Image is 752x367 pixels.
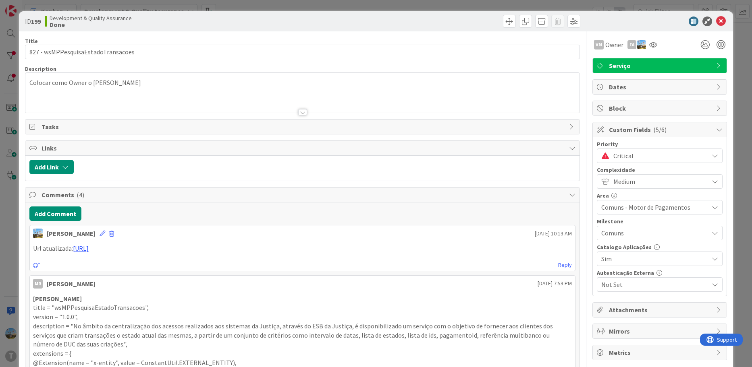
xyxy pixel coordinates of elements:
[609,326,712,336] span: Mirrors
[29,206,81,221] button: Add Comment
[25,16,41,26] span: ID
[601,202,704,213] span: Comuns - Motor de Pagamentos
[33,244,572,253] p: Url atualizada:
[33,349,71,357] span: extensions = {
[47,279,96,289] div: [PERSON_NAME]
[597,193,723,198] div: Area
[31,17,41,25] b: 199
[594,40,604,49] div: VM
[33,303,149,311] span: title = "wsMPPesquisaEstadoTransacoes",
[33,295,82,303] strong: [PERSON_NAME]
[609,103,712,113] span: Block
[558,260,572,270] a: Reply
[601,253,704,264] span: Sim
[33,313,78,321] span: version = "1.0.0",
[597,219,723,224] div: Milestone
[597,244,723,250] div: Catalogo Aplicações
[609,348,712,357] span: Metrics
[609,305,712,315] span: Attachments
[33,359,237,367] span: @Extension(name = "x-entity", value = ConstantUtil.EXTERNAL_ENTITY),
[627,40,636,49] div: FA
[597,141,723,147] div: Priority
[613,176,704,187] span: Medium
[42,143,565,153] span: Links
[47,229,96,238] div: [PERSON_NAME]
[653,126,667,134] span: ( 5/6 )
[29,78,576,87] p: Colocar como Owner o [PERSON_NAME]
[538,279,572,288] span: [DATE] 7:53 PM
[609,82,712,92] span: Dates
[605,40,623,49] span: Owner
[50,21,132,28] b: Done
[25,45,580,59] input: type card name here...
[17,1,37,11] span: Support
[42,122,565,132] span: Tasks
[609,61,712,70] span: Serviço
[50,15,132,21] span: Development & Quality Assurance
[33,229,43,238] img: DG
[597,167,723,173] div: Complexidade
[33,322,554,348] span: description = "No âmbito da centralização dos acessos realizados aos sistemas da Justiça, através...
[33,279,43,289] div: MR
[597,270,723,276] div: Autenticação Externa
[77,191,84,199] span: ( 4 )
[609,125,712,134] span: Custom Fields
[601,227,704,239] span: Comuns
[613,150,704,161] span: Critical
[29,160,74,174] button: Add Link
[42,190,565,200] span: Comments
[25,37,38,45] label: Title
[25,65,56,72] span: Description
[73,244,89,252] a: [URL]
[601,279,704,290] span: Not Set
[535,229,572,238] span: [DATE] 10:13 AM
[637,40,646,49] img: DG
